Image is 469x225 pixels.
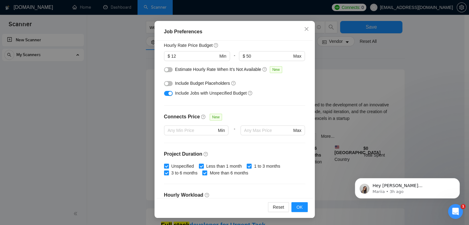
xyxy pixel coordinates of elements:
[296,204,302,211] span: OK
[205,193,210,198] span: question-circle
[291,202,307,212] button: OK
[248,91,253,96] span: question-circle
[164,28,305,35] div: Job Preferences
[207,170,251,176] span: More than 6 months
[262,67,267,72] span: question-circle
[268,202,289,212] button: Reset
[171,53,218,59] input: 0
[246,53,292,59] input: ∞
[214,43,219,48] span: question-circle
[210,114,222,121] span: New
[201,114,206,119] span: question-circle
[298,21,315,38] button: Close
[219,53,226,59] span: Min
[244,127,292,134] input: Any Max Price
[346,165,469,208] iframe: Intercom notifications message
[293,53,301,59] span: Max
[461,204,466,209] span: 1
[293,127,301,134] span: Max
[164,113,200,121] h4: Connects Price
[448,204,463,219] iframe: Intercom live chat
[230,51,239,66] div: -
[273,204,284,211] span: Reset
[204,163,244,170] span: Less than 1 month
[175,81,230,86] span: Include Budget Placeholders
[270,66,282,73] span: New
[164,42,213,49] h5: Hourly Rate Price Budget
[164,191,305,199] h4: Hourly Workload
[175,67,261,72] span: Estimate Hourly Rate When It’s Not Available
[231,81,236,86] span: question-circle
[169,163,196,170] span: Unspecified
[304,27,309,31] span: close
[168,127,217,134] input: Any Min Price
[164,150,305,158] h4: Project Duration
[169,170,200,176] span: 3 to 6 months
[204,152,208,157] span: question-circle
[168,53,170,59] span: $
[175,91,247,96] span: Include Jobs with Unspecified Budget
[252,163,283,170] span: 1 to 3 months
[228,125,240,143] div: -
[243,53,245,59] span: $
[218,127,225,134] span: Min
